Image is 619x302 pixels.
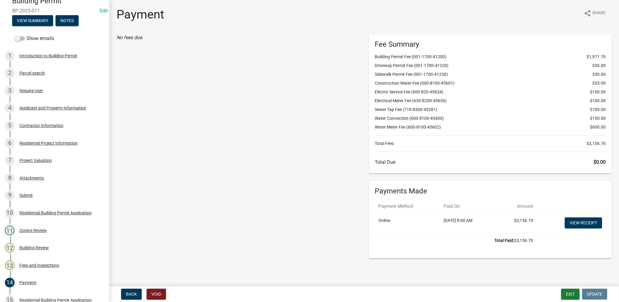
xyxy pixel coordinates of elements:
[56,18,79,23] wm-modal-confirm: Notes
[592,71,606,78] span: $50.00
[375,213,440,233] td: Online
[5,68,15,78] div: 2
[496,213,537,233] td: $3,156.70
[375,106,606,113] li: Sewer Tap Fee (710-8300-45281)
[440,213,496,233] td: [DATE] 8:00 AM
[375,62,606,69] li: Driveway Permit Fee (001-1700-41220)
[375,159,606,165] h6: Total Due
[590,98,606,104] span: $100.00
[5,138,15,148] div: 6
[121,289,142,300] button: Back
[375,187,606,196] h6: Payments Made
[5,173,15,183] div: 8
[5,243,15,253] div: 12
[594,159,606,165] span: $0.00
[582,289,607,300] button: Update
[19,176,44,180] div: Attachments
[590,115,606,122] span: $150.00
[5,156,15,165] div: 7
[100,8,108,14] wm-modal-confirm: Edit Application Number
[56,15,79,26] button: Notes
[590,89,606,95] span: $100.00
[375,80,606,86] li: Construction Water Fee (600-8100-45601)
[375,71,606,78] li: Sidewalk Permit Fee (001-1700-41230)
[19,280,36,285] div: Payment
[117,7,164,22] h1: Payment
[19,228,47,233] div: Zoning Review
[19,141,78,145] div: Residential Project Information
[375,89,606,95] li: Electric Service Fee (600-820-45634)
[375,140,606,147] li: Total Fees
[494,238,514,243] b: Total Paid:
[561,289,580,300] button: Exit
[5,51,15,61] div: 1
[5,103,15,113] div: 4
[587,292,602,297] span: Update
[5,86,15,96] div: 3
[19,246,49,250] div: Building Review
[375,233,537,247] td: $3,156.70
[590,106,606,113] span: $100.00
[587,54,606,60] span: $1,971.70
[19,263,59,267] div: Fees and Inspections
[375,199,440,213] th: Payment Method
[19,71,45,75] div: Parcel search
[590,124,606,130] span: $600.00
[579,7,611,19] button: shareShare
[126,292,137,297] span: Back
[117,35,143,40] i: No fees due.
[5,208,15,218] div: 10
[19,89,43,93] div: Require User
[5,121,15,130] div: 5
[375,98,606,104] li: Electrical Meter Fee (630-8200-45636)
[496,199,537,213] th: Amount
[375,115,606,122] li: Water Connection (600-8100-45400)
[375,40,606,49] h6: Fee Summary
[19,54,77,58] div: Introduction to Building Permit
[5,260,15,270] div: 13
[19,123,63,128] div: Contractor Information
[5,190,15,200] div: 9
[19,211,92,215] div: Residential Building Permit Application
[587,140,606,147] span: $3,156.70
[5,226,15,235] div: 11
[100,8,108,14] a: Edit
[584,10,591,17] i: share
[147,289,166,300] button: Void
[12,18,53,23] wm-modal-confirm: Summary
[19,106,86,110] div: Applicant and Property Information
[592,80,606,86] span: $35.00
[5,278,15,287] div: 14
[592,62,606,69] span: $50.00
[592,10,606,17] span: Share
[19,158,52,163] div: Project Valuation
[375,54,606,60] li: Building Permit Fee (001-1700-41200)
[440,199,496,213] th: Paid On
[375,124,606,130] li: Water Meter Fee (600-8100-45602)
[565,217,602,228] a: View receipt
[12,15,53,26] button: View Summary
[12,8,97,14] span: BP-2025-071
[19,193,33,197] div: Submit
[15,35,54,42] label: Show emails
